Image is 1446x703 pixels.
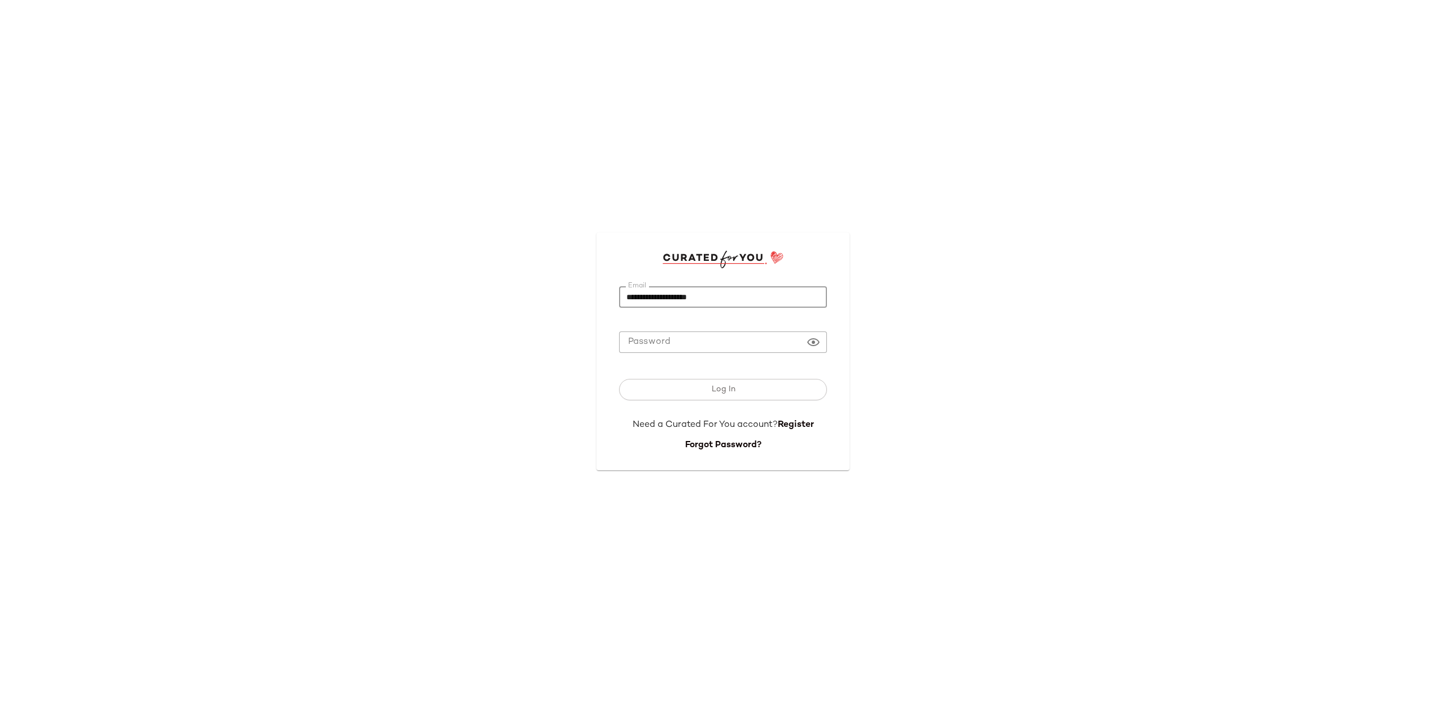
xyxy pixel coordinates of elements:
span: Log In [711,385,735,394]
a: Register [778,420,814,430]
a: Forgot Password? [685,440,761,450]
img: cfy_login_logo.DGdB1djN.svg [663,251,784,268]
button: Log In [619,379,827,400]
span: Need a Curated For You account? [633,420,778,430]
